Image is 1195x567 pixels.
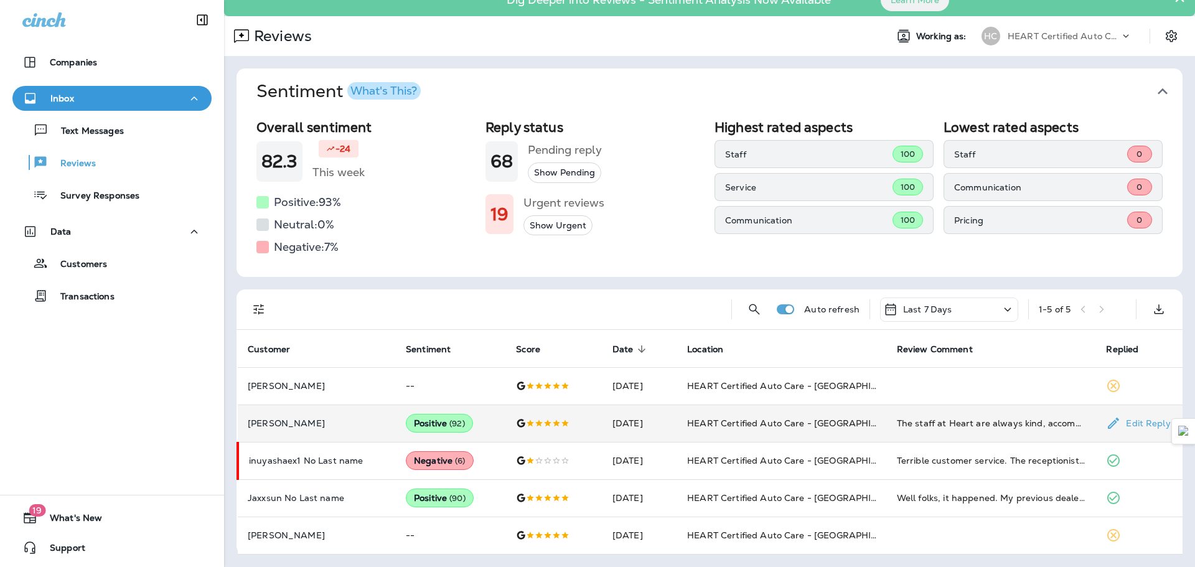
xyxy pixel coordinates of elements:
[248,530,386,540] p: [PERSON_NAME]
[523,193,604,213] h5: Urgent reviews
[523,215,593,236] button: Show Urgent
[248,344,306,355] span: Customer
[1178,426,1189,437] img: Detect Auto
[12,219,212,244] button: Data
[347,82,421,100] button: What's This?
[687,455,911,466] span: HEART Certified Auto Care - [GEOGRAPHIC_DATA]
[954,215,1127,225] p: Pricing
[725,182,893,192] p: Service
[48,291,115,303] p: Transactions
[742,297,767,322] button: Search Reviews
[602,405,677,442] td: [DATE]
[29,504,45,517] span: 19
[449,418,465,429] span: ( 92 )
[248,418,386,428] p: [PERSON_NAME]
[406,344,467,355] span: Sentiment
[516,344,540,355] span: Score
[406,414,473,433] div: Positive
[1121,418,1170,428] p: Edit Reply
[687,530,911,541] span: HEART Certified Auto Care - [GEOGRAPHIC_DATA]
[490,151,513,172] h1: 68
[954,149,1127,159] p: Staff
[246,297,271,322] button: Filters
[1136,215,1142,225] span: 0
[1146,297,1171,322] button: Export as CSV
[256,81,421,102] h1: Sentiment
[612,344,650,355] span: Date
[48,158,96,170] p: Reviews
[897,492,1087,504] div: Well folks, it happened. My previous dealer serviced Audi A3. One morning on my way to work. My A...
[897,454,1087,467] div: Terrible customer service. The receptionist is a despotic person who is not interested in satisfy...
[12,505,212,530] button: 19What's New
[715,119,934,135] h2: Highest rated aspects
[1008,31,1120,41] p: HEART Certified Auto Care
[396,517,506,554] td: --
[248,344,290,355] span: Customer
[1136,182,1142,192] span: 0
[274,237,339,257] h5: Negative: 7 %
[12,250,212,276] button: Customers
[237,115,1183,277] div: SentimentWhat's This?
[528,162,601,183] button: Show Pending
[901,182,915,192] span: 100
[602,517,677,554] td: [DATE]
[455,456,465,466] span: ( 6 )
[312,162,365,182] h5: This week
[804,304,860,314] p: Auto refresh
[612,344,634,355] span: Date
[248,493,386,503] p: Jaxxsun No Last name
[916,31,969,42] span: Working as:
[12,149,212,176] button: Reviews
[49,126,124,138] p: Text Messages
[12,535,212,560] button: Support
[897,344,973,355] span: Review Comment
[954,182,1127,192] p: Communication
[687,418,911,429] span: HEART Certified Auto Care - [GEOGRAPHIC_DATA]
[406,344,451,355] span: Sentiment
[12,86,212,111] button: Inbox
[687,492,911,504] span: HEART Certified Auto Care - [GEOGRAPHIC_DATA]
[12,283,212,309] button: Transactions
[901,149,915,159] span: 100
[37,543,85,558] span: Support
[406,451,474,470] div: Negative
[50,57,97,67] p: Companies
[274,192,341,212] h5: Positive: 93 %
[248,381,386,391] p: [PERSON_NAME]
[687,344,739,355] span: Location
[350,85,417,96] div: What's This?
[687,344,723,355] span: Location
[490,204,508,225] h1: 19
[602,479,677,517] td: [DATE]
[12,182,212,208] button: Survey Responses
[50,227,72,237] p: Data
[335,143,350,155] p: -24
[897,417,1087,429] div: The staff at Heart are always kind, accommodating, and honest with everything when we bring our c...
[725,149,893,159] p: Staff
[246,68,1193,115] button: SentimentWhat's This?
[516,344,556,355] span: Score
[274,215,334,235] h5: Neutral: 0 %
[48,259,107,271] p: Customers
[396,367,506,405] td: --
[406,489,474,507] div: Positive
[1136,149,1142,159] span: 0
[485,119,705,135] h2: Reply status
[602,442,677,479] td: [DATE]
[901,215,915,225] span: 100
[687,380,911,391] span: HEART Certified Auto Care - [GEOGRAPHIC_DATA]
[528,140,602,160] h5: Pending reply
[50,93,74,103] p: Inbox
[12,50,212,75] button: Companies
[944,119,1163,135] h2: Lowest rated aspects
[982,27,1000,45] div: HC
[1106,344,1155,355] span: Replied
[1039,304,1071,314] div: 1 - 5 of 5
[725,215,893,225] p: Communication
[1106,344,1138,355] span: Replied
[1160,25,1183,47] button: Settings
[903,304,952,314] p: Last 7 Days
[602,367,677,405] td: [DATE]
[897,344,989,355] span: Review Comment
[249,27,312,45] p: Reviews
